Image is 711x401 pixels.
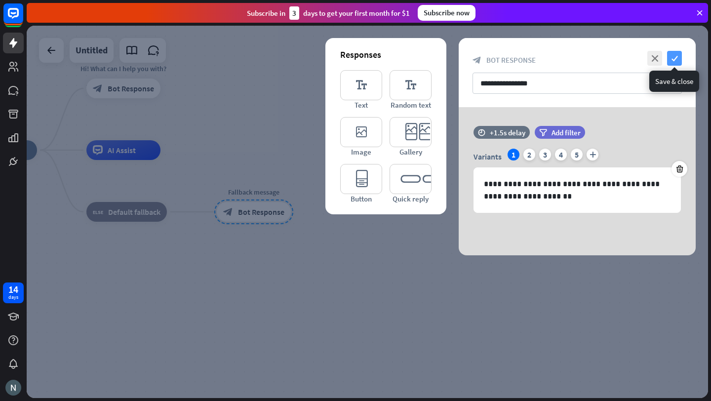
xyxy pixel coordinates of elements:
[8,294,18,301] div: days
[474,152,502,161] span: Variants
[539,149,551,160] div: 3
[555,149,567,160] div: 4
[587,149,598,160] i: plus
[667,51,682,66] i: check
[289,6,299,20] div: 3
[473,56,481,65] i: block_bot_response
[8,285,18,294] div: 14
[486,55,536,65] span: Bot Response
[478,129,485,136] i: time
[8,4,38,34] button: Open LiveChat chat widget
[490,128,525,137] div: +1.5s delay
[552,128,581,137] span: Add filter
[523,149,535,160] div: 2
[418,5,475,21] div: Subscribe now
[539,129,547,136] i: filter
[647,51,662,66] i: close
[508,149,519,160] div: 1
[247,6,410,20] div: Subscribe in days to get your first month for $1
[571,149,583,160] div: 5
[3,282,24,303] a: 14 days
